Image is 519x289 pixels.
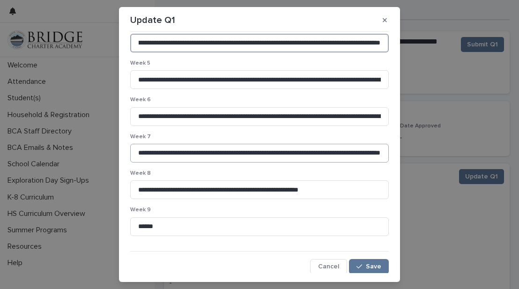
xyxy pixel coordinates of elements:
[130,207,151,213] span: Week 9
[310,259,347,274] button: Cancel
[130,134,151,140] span: Week 7
[366,263,381,270] span: Save
[130,97,151,103] span: Week 6
[130,60,150,66] span: Week 5
[130,15,175,26] p: Update Q1
[318,263,339,270] span: Cancel
[130,170,151,176] span: Week 8
[349,259,389,274] button: Save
